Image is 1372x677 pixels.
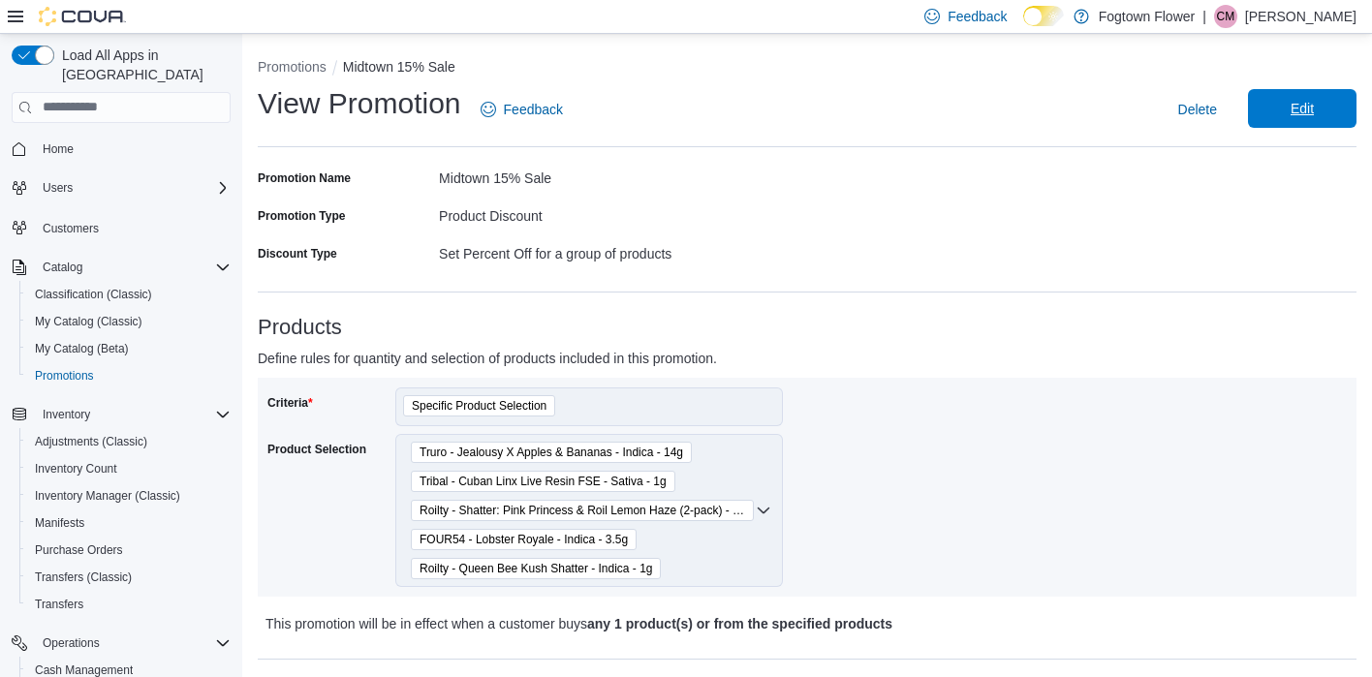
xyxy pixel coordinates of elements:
[1245,5,1356,28] p: [PERSON_NAME]
[403,395,555,416] span: Specific Product Selection
[439,163,807,186] div: Midtown 15% Sale
[39,7,126,26] img: Cova
[420,530,628,549] span: FOUR54 - Lobster Royale - Indica - 3.5g
[27,539,231,562] span: Purchase Orders
[27,539,131,562] a: Purchase Orders
[19,335,238,362] button: My Catalog (Beta)
[258,170,351,186] label: Promotion Name
[1178,100,1217,119] span: Delete
[27,566,140,589] a: Transfers (Classic)
[258,59,327,75] button: Promotions
[27,566,231,589] span: Transfers (Classic)
[1214,5,1237,28] div: Cameron McCrae
[27,337,231,360] span: My Catalog (Beta)
[4,174,238,201] button: Users
[19,564,238,591] button: Transfers (Classic)
[27,457,231,480] span: Inventory Count
[258,57,1356,80] nav: An example of EuiBreadcrumbs
[43,180,73,196] span: Users
[411,529,637,550] span: FOUR54 - Lobster Royale - Indica - 3.5g
[1202,5,1206,28] p: |
[35,461,117,477] span: Inventory Count
[27,593,231,616] span: Transfers
[35,176,80,200] button: Users
[4,630,238,657] button: Operations
[35,256,231,279] span: Catalog
[1170,90,1225,129] button: Delete
[258,246,337,262] label: Discount Type
[35,569,132,585] span: Transfers (Classic)
[439,238,807,262] div: Set Percent Off for a group of products
[35,597,83,612] span: Transfers
[412,396,546,415] span: Specific Product Selection
[35,631,231,655] span: Operations
[4,135,238,163] button: Home
[258,84,461,123] h1: View Promotion
[420,501,745,520] span: Roilty - Shatter: Pink Princess & Roil Lemon Haze (2-pack) - Hybrid - 2x0.5g
[343,59,455,75] button: Midtown 15% Sale
[19,482,238,509] button: Inventory Manager (Classic)
[19,591,238,618] button: Transfers
[35,217,107,240] a: Customers
[267,442,366,457] label: Product Selection
[35,434,147,449] span: Adjustments (Classic)
[35,138,81,161] a: Home
[19,281,238,308] button: Classification (Classic)
[420,443,683,462] span: Truro - Jealousy X Apples & Bananas - Indica - 14g
[19,537,238,564] button: Purchase Orders
[35,403,98,426] button: Inventory
[35,314,142,329] span: My Catalog (Classic)
[411,500,754,521] span: Roilty - Shatter: Pink Princess & Roil Lemon Haze (2-pack) - Hybrid - 2x0.5g
[43,260,82,275] span: Catalog
[35,631,108,655] button: Operations
[411,471,675,492] span: Tribal - Cuban Linx Live Resin FSE - Sativa - 1g
[35,515,84,531] span: Manifests
[27,484,188,508] a: Inventory Manager (Classic)
[35,256,90,279] button: Catalog
[43,141,74,157] span: Home
[27,457,125,480] a: Inventory Count
[258,208,345,224] label: Promotion Type
[4,254,238,281] button: Catalog
[27,511,231,535] span: Manifests
[19,308,238,335] button: My Catalog (Classic)
[948,7,1007,26] span: Feedback
[27,430,155,453] a: Adjustments (Classic)
[35,403,231,426] span: Inventory
[35,215,231,239] span: Customers
[35,287,152,302] span: Classification (Classic)
[35,176,231,200] span: Users
[27,484,231,508] span: Inventory Manager (Classic)
[420,472,667,491] span: Tribal - Cuban Linx Live Resin FSE - Sativa - 1g
[35,542,123,558] span: Purchase Orders
[43,635,100,651] span: Operations
[587,616,892,631] b: any 1 product(s) or from the specified products
[1248,89,1356,128] button: Edit
[35,488,180,504] span: Inventory Manager (Classic)
[258,316,1356,339] h3: Products
[420,559,652,578] span: Roilty - Queen Bee Kush Shatter - Indica - 1g
[27,310,231,333] span: My Catalog (Classic)
[27,430,231,453] span: Adjustments (Classic)
[4,401,238,428] button: Inventory
[27,511,92,535] a: Manifests
[1217,5,1235,28] span: CM
[19,362,238,389] button: Promotions
[411,558,661,579] span: Roilty - Queen Bee Kush Shatter - Indica - 1g
[27,283,160,306] a: Classification (Classic)
[27,337,137,360] a: My Catalog (Beta)
[27,364,231,387] span: Promotions
[27,364,102,387] a: Promotions
[27,310,150,333] a: My Catalog (Classic)
[35,137,231,161] span: Home
[1099,5,1196,28] p: Fogtown Flower
[1023,26,1024,27] span: Dark Mode
[1023,6,1064,26] input: Dark Mode
[54,46,231,84] span: Load All Apps in [GEOGRAPHIC_DATA]
[19,428,238,455] button: Adjustments (Classic)
[504,100,563,119] span: Feedback
[1291,99,1314,118] span: Edit
[267,395,313,411] label: Criteria
[35,368,94,384] span: Promotions
[19,509,238,537] button: Manifests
